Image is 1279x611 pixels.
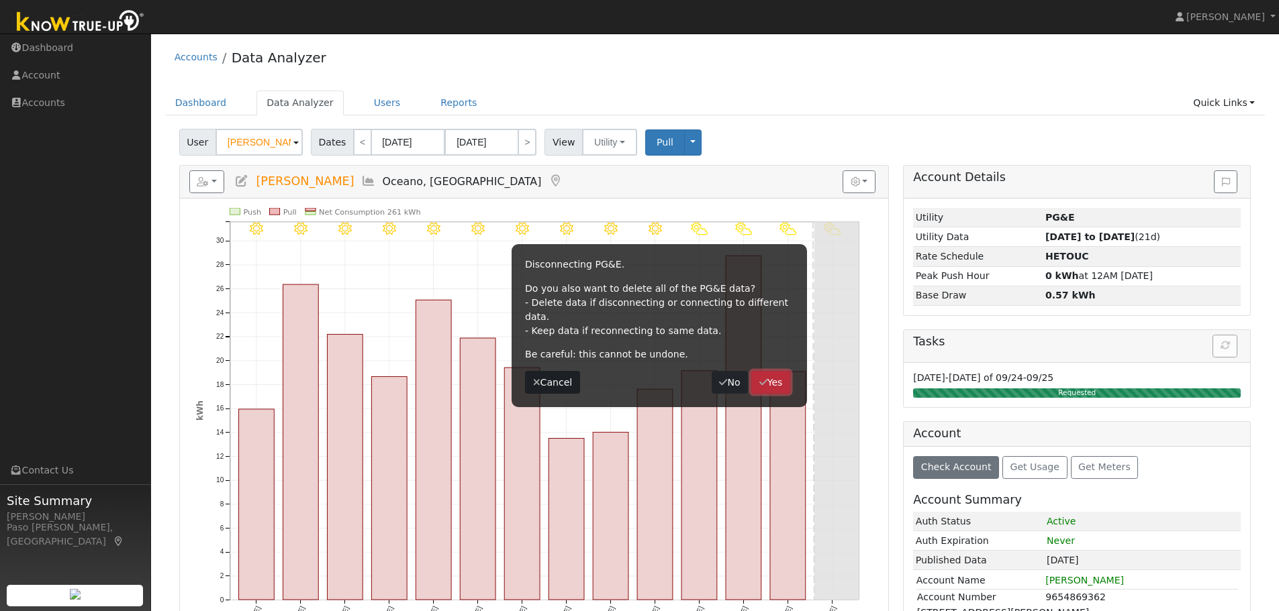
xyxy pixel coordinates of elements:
i: 9/15 - MostlyClear [516,222,529,235]
rect: onclick="" [460,338,495,600]
span: [PERSON_NAME] [1186,11,1265,22]
h5: Account Summary [913,493,1241,507]
i: 9/14 - MostlyClear [471,222,485,235]
button: Yes [751,371,790,394]
i: 9/11 - MostlyClear [338,222,352,235]
a: Multi-Series Graph [361,174,376,188]
h5: Account Details [913,170,1241,184]
button: Get Usage [1002,456,1068,479]
i: 9/18 - MostlyClear [649,222,662,235]
button: Issue History [1214,170,1237,193]
span: Get Meters [1078,461,1131,472]
text: 10 [216,477,224,484]
a: Edit User (37784) [234,174,249,188]
i: 9/12 - MostlyClear [383,222,396,235]
text: 22 [216,333,224,340]
text: 12 [216,453,224,460]
text: 20 [216,357,224,364]
input: Select a User [216,129,303,156]
td: Account Number [916,590,1045,606]
td: [PERSON_NAME] [1045,573,1239,588]
text: Net Consumption 261 kWh [319,208,421,217]
span: [PERSON_NAME] [256,174,354,188]
text: Push [243,208,261,217]
strong: [DATE] to [DATE] [1045,231,1135,242]
a: Map [113,536,125,547]
td: Peak Push Hour [913,266,1043,286]
button: Pull [645,129,685,156]
i: 9/10 - MostlyClear [294,222,307,235]
button: Utility [582,129,637,156]
i: 9/09 - MostlyClear [250,222,263,235]
text: 28 [216,261,224,268]
a: Data Analyzer [256,91,344,115]
span: (21d) [1045,231,1160,242]
p: Be careful: this cannot be undone. [525,347,794,362]
text: 6 [220,524,224,532]
text: 8 [220,500,224,508]
span: Dates [311,129,354,156]
td: at 12AM [DATE] [1043,266,1241,286]
h6: [DATE]-[DATE] of 09/24-09/25 [913,372,1241,384]
a: Dashboard [165,91,237,115]
text: 16 [216,405,224,412]
a: Data Analyzer [232,50,326,66]
a: Quick Links [1183,91,1265,115]
h5: Tasks [913,335,1241,349]
td: 9654869362 [1045,590,1237,606]
button: Cancel [525,371,580,394]
i: 9/19 - PartlyCloudy [691,222,708,235]
span: Site Summary [7,492,144,510]
i: 9/13 - MostlyClear [427,222,440,235]
td: Published Data [913,551,1044,570]
a: Accounts [175,52,218,62]
rect: onclick="" [238,409,274,600]
rect: onclick="" [327,335,363,600]
button: Check Account [913,456,999,479]
rect: onclick="" [770,372,806,600]
td: Base Draw [913,286,1043,305]
img: Know True-Up [10,7,151,38]
rect: onclick="" [371,377,407,600]
a: < [353,129,372,156]
text: 26 [216,285,224,292]
td: Never [1044,531,1241,551]
text: 2 [220,572,224,579]
strong: Q [1045,251,1089,262]
text: 4 [220,549,224,556]
strong: ID: 17319576, authorized: 09/23/25 [1045,212,1075,223]
rect: onclick="" [593,433,628,600]
strong: 0.57 kWh [1045,290,1096,300]
a: Reports [430,91,487,115]
text: 30 [216,237,224,245]
rect: onclick="" [726,256,761,600]
span: Oceano, [GEOGRAPHIC_DATA] [383,175,542,188]
rect: onclick="" [637,389,673,600]
rect: onclick="" [549,439,584,600]
div: Requested [913,388,1241,398]
text: 0 [220,596,224,604]
div: Paso [PERSON_NAME], [GEOGRAPHIC_DATA] [7,520,144,549]
p: Disconnecting PG&E. [525,258,794,272]
i: 9/21 - PartlyCloudy [779,222,796,235]
rect: onclick="" [681,371,717,600]
span: Check Account [921,461,992,472]
span: User [179,129,216,156]
td: Rate Schedule [913,247,1043,266]
a: Users [364,91,411,115]
text: 14 [216,429,224,436]
rect: onclick="" [504,368,540,600]
i: 9/16 - MostlyClear [560,222,573,235]
td: Utility Data [913,227,1043,247]
text: kWh [195,400,205,421]
i: 9/17 - MostlyClear [604,222,618,235]
td: Auth Status [913,512,1044,531]
p: Do you also want to delete all of the PG&E data? - Delete data if disconnecting or connecting to ... [525,282,794,338]
text: 24 [216,309,224,317]
h5: Account [913,427,961,440]
a: > [518,129,536,156]
img: retrieve [70,589,81,600]
rect: onclick="" [416,300,451,600]
td: 1 [1044,512,1241,531]
i: 9/20 - PartlyCloudy [735,222,752,235]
